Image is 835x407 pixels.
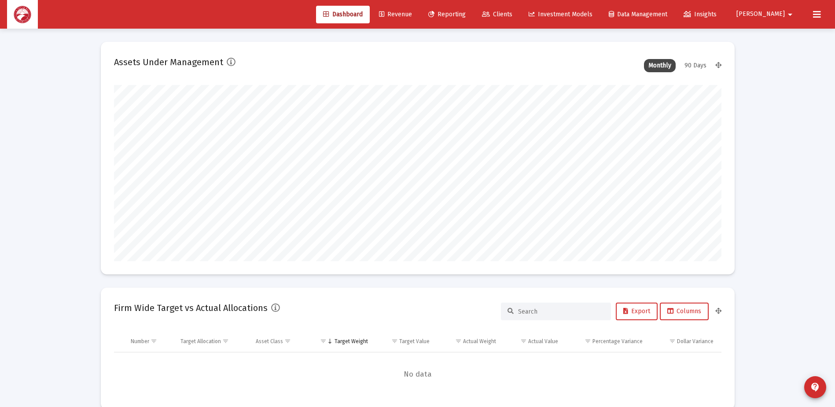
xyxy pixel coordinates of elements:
span: Data Management [609,11,667,18]
span: Show filter options for column 'Target Allocation' [222,338,229,344]
div: Percentage Variance [592,338,643,345]
span: Show filter options for column 'Number' [151,338,157,344]
td: Column Asset Class [250,331,308,352]
span: Show filter options for column 'Dollar Variance' [669,338,676,344]
td: Column Target Allocation [174,331,250,352]
td: Column Dollar Variance [649,331,721,352]
a: Revenue [372,6,419,23]
span: Clients [482,11,512,18]
h2: Firm Wide Target vs Actual Allocations [114,301,268,315]
div: Actual Weight [463,338,496,345]
div: Data grid [114,331,721,396]
a: Reporting [421,6,473,23]
div: Actual Value [528,338,558,345]
button: Columns [660,303,709,320]
div: Monthly [644,59,676,72]
div: Dollar Variance [677,338,714,345]
td: Column Actual Weight [436,331,502,352]
a: Clients [475,6,519,23]
div: Asset Class [256,338,283,345]
td: Column Actual Value [502,331,564,352]
span: [PERSON_NAME] [736,11,785,18]
span: Show filter options for column 'Percentage Variance' [585,338,591,344]
span: Revenue [379,11,412,18]
span: Investment Models [529,11,592,18]
mat-icon: contact_support [810,382,820,392]
span: Show filter options for column 'Actual Value' [520,338,527,344]
button: Export [616,303,658,320]
button: [PERSON_NAME] [726,5,806,23]
div: Target Value [399,338,430,345]
td: Column Percentage Variance [564,331,649,352]
span: No data [114,370,721,379]
mat-icon: arrow_drop_down [785,6,795,23]
span: Show filter options for column 'Asset Class' [284,338,291,344]
h2: Assets Under Management [114,55,223,69]
div: Number [131,338,149,345]
div: Target Weight [335,338,368,345]
span: Insights [684,11,717,18]
td: Column Number [125,331,175,352]
td: Column Target Weight [308,331,374,352]
a: Dashboard [316,6,370,23]
td: Column Target Value [374,331,436,352]
img: Dashboard [14,6,31,23]
span: Show filter options for column 'Target Weight' [320,338,327,344]
div: 90 Days [680,59,711,72]
a: Insights [677,6,724,23]
span: Export [623,307,650,315]
span: Reporting [428,11,466,18]
span: Columns [667,307,701,315]
span: Dashboard [323,11,363,18]
a: Data Management [602,6,674,23]
input: Search [518,308,604,315]
div: Target Allocation [180,338,221,345]
span: Show filter options for column 'Actual Weight' [455,338,462,344]
span: Show filter options for column 'Target Value' [391,338,398,344]
a: Investment Models [522,6,600,23]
